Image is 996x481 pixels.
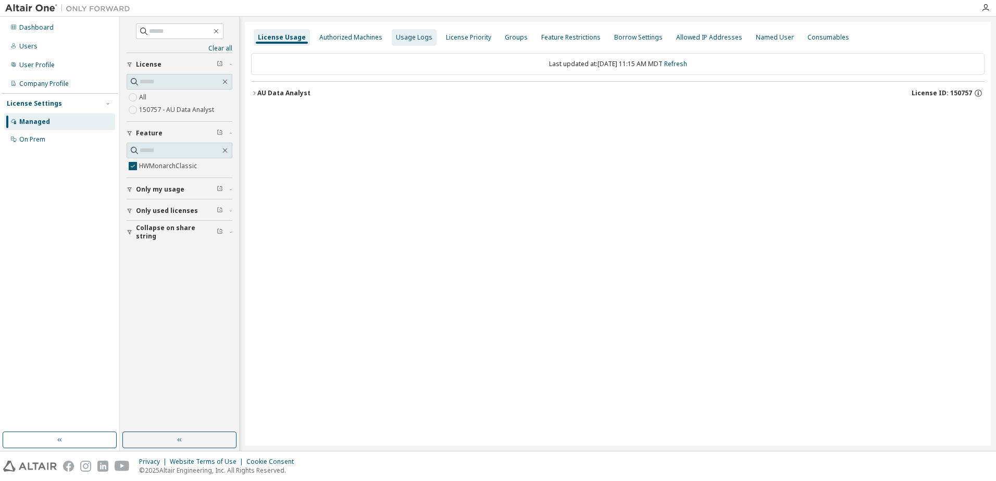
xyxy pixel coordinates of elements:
[170,458,246,466] div: Website Terms of Use
[136,224,217,240] span: Collapse on share string
[97,461,108,472] img: linkedin.svg
[446,33,491,42] div: License Priority
[217,207,223,215] span: Clear filter
[756,33,794,42] div: Named User
[139,160,199,172] label: HWMonarchClassic
[139,458,170,466] div: Privacy
[136,207,198,215] span: Only used licenses
[258,33,306,42] div: License Usage
[19,23,54,32] div: Dashboard
[139,104,216,116] label: 150757 - AU Data Analyst
[614,33,663,42] div: Borrow Settings
[19,61,55,69] div: User Profile
[127,44,232,53] a: Clear all
[19,80,69,88] div: Company Profile
[541,33,601,42] div: Feature Restrictions
[5,3,135,14] img: Altair One
[664,59,687,68] a: Refresh
[396,33,432,42] div: Usage Logs
[127,199,232,222] button: Only used licenses
[217,228,223,236] span: Clear filter
[251,82,985,105] button: AU Data AnalystLicense ID: 150757
[19,42,38,50] div: Users
[217,129,223,137] span: Clear filter
[19,135,45,144] div: On Prem
[19,118,50,126] div: Managed
[80,461,91,472] img: instagram.svg
[217,185,223,194] span: Clear filter
[115,461,130,472] img: youtube.svg
[127,221,232,244] button: Collapse on share string
[217,60,223,69] span: Clear filter
[7,99,62,108] div: License Settings
[127,122,232,145] button: Feature
[136,60,161,69] span: License
[505,33,528,42] div: Groups
[251,53,985,75] div: Last updated at: [DATE] 11:15 AM MDT
[127,53,232,76] button: License
[912,89,972,97] span: License ID: 150757
[676,33,742,42] div: Allowed IP Addresses
[246,458,300,466] div: Cookie Consent
[136,185,184,194] span: Only my usage
[63,461,74,472] img: facebook.svg
[127,178,232,201] button: Only my usage
[807,33,849,42] div: Consumables
[3,461,57,472] img: altair_logo.svg
[257,89,310,97] div: AU Data Analyst
[139,91,148,104] label: All
[319,33,382,42] div: Authorized Machines
[136,129,163,137] span: Feature
[139,466,300,475] p: © 2025 Altair Engineering, Inc. All Rights Reserved.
